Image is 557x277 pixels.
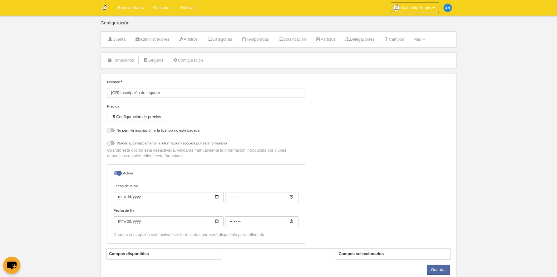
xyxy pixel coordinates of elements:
a: Campos [380,35,407,44]
a: Árbitros [175,35,201,44]
a: Formularios [104,56,137,65]
div: Precios [107,103,305,109]
button: chat-button [3,257,20,274]
label: Nombre [107,79,305,98]
label: No permitir inscripción si la licencia no está pagada [107,128,305,135]
label: Fecha de inicio [114,183,298,202]
a: Más [410,35,429,44]
input: Fecha de inicio [225,192,298,202]
a: Cuenta [104,35,129,44]
label: Validar automáticamente la información recogida por este formulario [107,140,305,148]
img: c2l6ZT0zMHgzMCZmcz05JnRleHQ9QU4mYmc9MWU4OGU1.png [444,4,452,12]
input: Fecha de inicio [114,192,224,202]
button: Configuración de precios [107,112,165,122]
button: Guardar [427,265,450,275]
img: Colombia Rugby [101,4,108,11]
input: Fecha de fin [114,216,224,226]
input: Nombre [107,88,305,98]
span: Colombia Rugby [401,5,431,11]
div: Configuración [101,20,456,31]
input: Fecha de fin [225,216,298,226]
a: Administradores [131,35,173,44]
span: Más [413,37,421,42]
label: Activo [114,170,298,178]
a: Temporadas [238,35,272,44]
img: Oanpu9v8aySI.30x30.jpg [393,5,400,11]
div: Cuando esta opción está activa este formulario aparecerá disponible para rellenarlo [114,232,298,238]
a: Configuración [170,56,206,65]
th: Campos disponibles [107,249,221,259]
a: Partidos [312,35,339,44]
i: Obligatorio [120,80,122,82]
label: Fecha de fin [114,208,298,226]
a: Clasificación [275,35,309,44]
p: Cuando esta opción está desactivada, validarás manualmente la información introducida por clubes,... [107,148,305,159]
a: Colombia Rugby [391,3,439,13]
a: Seguros [140,56,167,65]
a: Delegaciones [341,35,378,44]
th: Campos seleccionados [336,249,451,259]
a: Categorías [204,35,235,44]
